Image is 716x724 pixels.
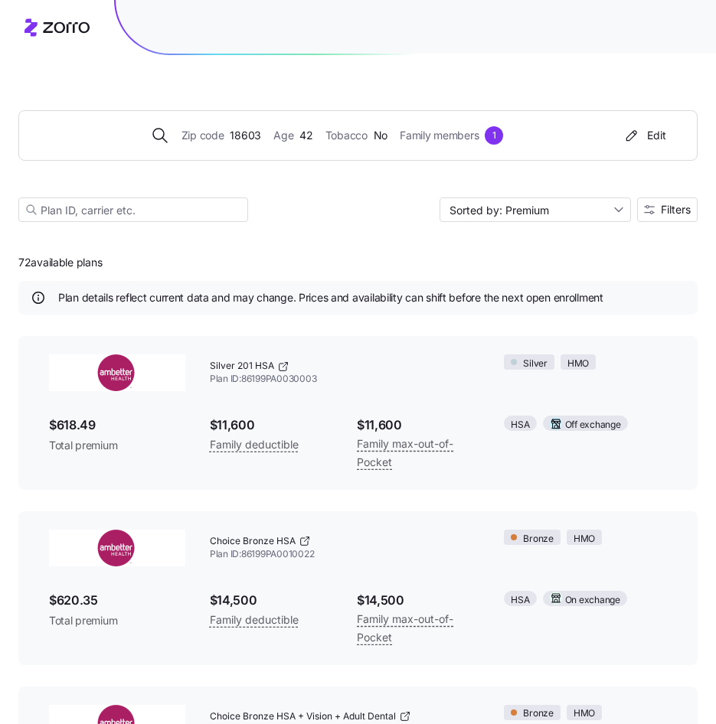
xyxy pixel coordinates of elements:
span: Family members [400,127,479,144]
span: Total premium [49,613,185,628]
span: $11,600 [357,416,479,435]
span: Tobacco [325,127,368,144]
span: Choice Bronze HSA [210,535,296,548]
span: HSA [511,593,529,608]
span: Family deductible [210,611,299,629]
img: Ambetter [49,354,185,391]
span: Plan ID: 86199PA0010022 [210,548,480,561]
span: Bronze [523,706,554,721]
span: Plan details reflect current data and may change. Prices and availability can shift before the ne... [58,290,603,305]
div: Edit [623,128,666,143]
span: HMO [574,532,595,546]
div: 1 [485,126,503,145]
span: Family max-out-of-Pocket [357,610,479,647]
button: Edit [616,123,672,148]
span: HMO [567,357,589,371]
span: 42 [299,127,312,144]
button: Filters [637,197,698,222]
span: Off exchange [565,418,621,432]
span: Family max-out-of-Pocket [357,435,479,471]
span: Choice Bronze HSA + Vision + Adult Dental [210,710,396,723]
span: 72 available plans [18,255,102,270]
span: Total premium [49,438,185,453]
span: Bronze [523,532,554,546]
span: Silver [523,357,548,371]
span: $618.49 [49,416,185,435]
span: $620.35 [49,591,185,610]
span: $14,500 [210,591,332,610]
input: Sort by [440,197,631,222]
span: Silver 201 HSA [210,360,274,373]
span: On exchange [565,593,620,608]
span: Family deductible [210,435,299,454]
span: Plan ID: 86199PA0030003 [210,373,480,386]
span: Filters [661,204,691,215]
span: Age [273,127,293,144]
span: HSA [511,418,529,432]
input: Plan ID, carrier etc. [18,197,248,222]
span: Zip code [181,127,224,144]
span: 18603 [230,127,261,144]
span: $14,500 [357,591,479,610]
img: Ambetter [49,530,185,566]
span: No [374,127,387,144]
span: $11,600 [210,416,332,435]
span: HMO [574,706,595,721]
